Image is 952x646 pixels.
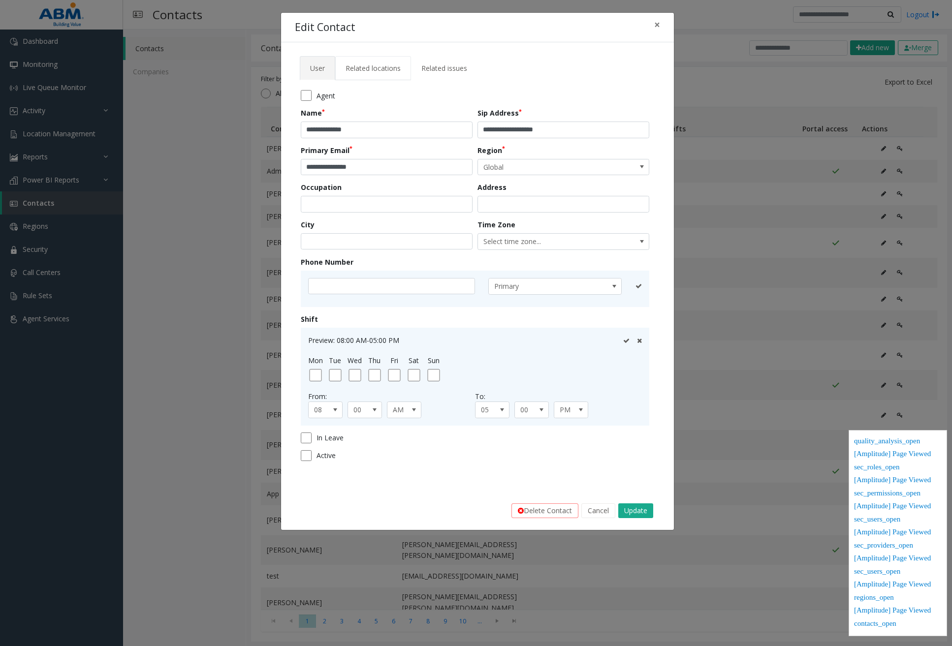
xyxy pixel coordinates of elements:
span: Related locations [346,63,401,73]
label: Time Zone [477,219,515,230]
label: Name [301,108,325,118]
div: [Amplitude] Page Viewed [854,448,942,461]
span: 00 [348,402,375,418]
label: City [301,219,315,230]
span: PM [554,402,581,418]
label: Sun [428,355,440,366]
div: contacts_open [854,618,942,631]
span: In Leave [317,432,344,443]
label: Mon [308,355,323,366]
label: Tue [329,355,341,366]
div: sec_permissions_open [854,488,942,501]
label: Shift [301,314,318,324]
span: Primary [489,278,595,294]
div: sec_providers_open [854,540,942,553]
label: Wed [348,355,362,366]
button: Delete Contact [511,503,578,518]
div: [Amplitude] Page Viewed [854,579,942,592]
label: Address [477,182,507,192]
div: [Amplitude] Page Viewed [854,526,942,540]
label: Thu [368,355,381,366]
span: Global [478,159,615,175]
h4: Edit Contact [295,20,355,35]
button: Update [618,503,653,518]
label: Phone Number [301,257,353,267]
label: Sat [409,355,419,366]
label: Occupation [301,182,342,192]
span: Related issues [421,63,467,73]
span: Active [317,450,336,461]
div: sec_roles_open [854,461,942,475]
span: AM [387,402,414,418]
span: × [654,18,660,31]
button: Close [647,13,667,37]
span: Preview: 08:00 AM-05:00 PM [308,336,399,345]
button: Cancel [581,503,615,518]
label: Region [477,145,505,155]
div: From: [308,391,475,401]
div: To: [475,391,642,401]
span: Select time zone... [478,234,615,249]
ul: Tabs [300,56,655,73]
div: regions_open [854,592,942,605]
span: Agent [317,91,335,101]
span: 08 [309,402,335,418]
span: 00 [515,402,541,418]
label: Fri [390,355,398,366]
div: sec_users_open [854,514,942,527]
div: [Amplitude] Page Viewed [854,553,942,566]
span: User [310,63,325,73]
div: [Amplitude] Page Viewed [854,500,942,514]
div: sec_users_open [854,566,942,579]
span: 05 [476,402,502,418]
label: Sip Address [477,108,522,118]
div: [Amplitude] Page Viewed [854,605,942,618]
label: Primary Email [301,145,352,155]
div: quality_analysis_open [854,435,942,449]
div: [Amplitude] Page Viewed [854,474,942,488]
